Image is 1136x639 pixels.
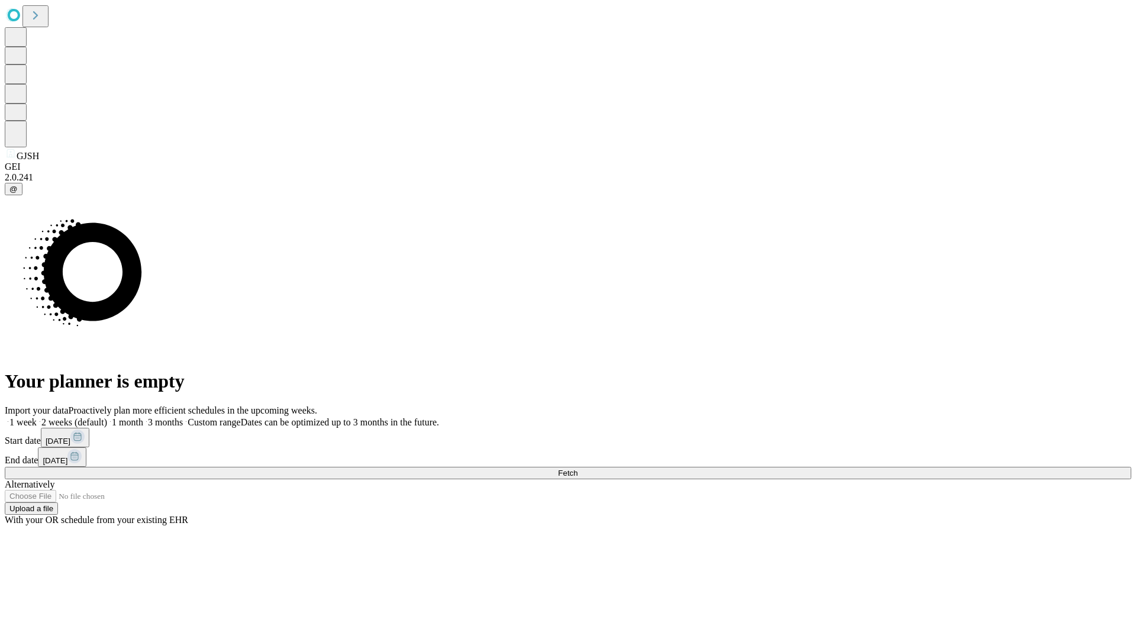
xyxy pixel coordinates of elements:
span: Fetch [558,469,577,477]
button: Upload a file [5,502,58,515]
div: Start date [5,428,1131,447]
span: GJSH [17,151,39,161]
span: 1 week [9,417,37,427]
h1: Your planner is empty [5,370,1131,392]
button: @ [5,183,22,195]
span: [DATE] [46,437,70,446]
div: 2.0.241 [5,172,1131,183]
span: Dates can be optimized up to 3 months in the future. [241,417,439,427]
button: [DATE] [38,447,86,467]
span: Import your data [5,405,69,415]
span: With your OR schedule from your existing EHR [5,515,188,525]
span: @ [9,185,18,193]
span: Alternatively [5,479,54,489]
div: End date [5,447,1131,467]
span: Proactively plan more efficient schedules in the upcoming weeks. [69,405,317,415]
span: [DATE] [43,456,67,465]
span: 2 weeks (default) [41,417,107,427]
span: 3 months [148,417,183,427]
div: GEI [5,162,1131,172]
button: Fetch [5,467,1131,479]
button: [DATE] [41,428,89,447]
span: 1 month [112,417,143,427]
span: Custom range [188,417,240,427]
